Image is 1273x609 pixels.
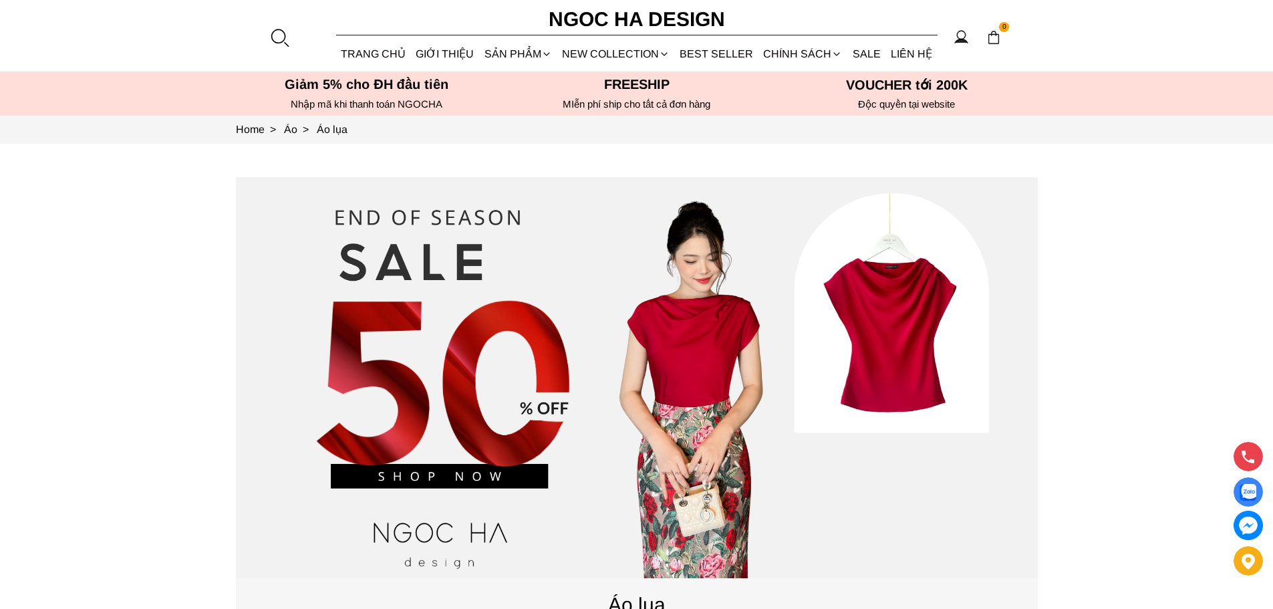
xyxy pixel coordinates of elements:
[506,98,768,110] h6: MIễn phí ship cho tất cả đơn hàng
[317,124,347,135] a: Link to Áo lụa
[479,36,557,72] div: SẢN PHẨM
[675,36,758,72] a: BEST SELLER
[1240,484,1256,501] img: Display image
[885,36,937,72] a: LIÊN HỆ
[284,124,317,135] a: Link to Áo
[236,124,284,135] a: Link to Home
[336,36,411,72] a: TRANG CHỦ
[776,77,1038,93] h5: VOUCHER tới 200K
[297,124,314,135] span: >
[265,124,281,135] span: >
[999,22,1010,33] span: 0
[557,36,674,72] a: NEW COLLECTION
[847,36,885,72] a: SALE
[1234,477,1263,507] a: Display image
[291,98,442,110] font: Nhập mã khi thanh toán NGOCHA
[986,30,1001,45] img: img-CART-ICON-ksit0nf1
[537,3,737,35] a: Ngoc Ha Design
[604,77,670,92] font: Freeship
[411,36,479,72] a: GIỚI THIỆU
[776,98,1038,110] h6: Độc quyền tại website
[285,77,448,92] font: Giảm 5% cho ĐH đầu tiên
[1234,511,1263,540] a: messenger
[758,36,847,72] div: Chính sách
